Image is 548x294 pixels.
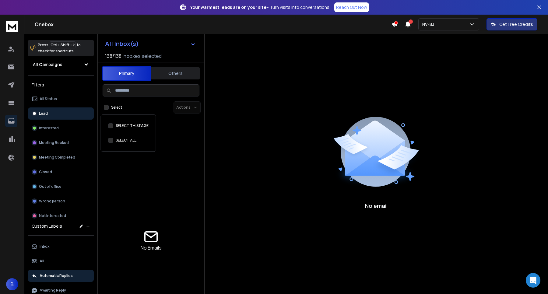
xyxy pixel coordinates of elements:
p: Awaiting Reply [40,288,66,293]
label: SELECT ALL [116,138,136,143]
p: All [40,259,44,264]
p: Lead [39,111,48,116]
button: All Campaigns [28,58,94,71]
button: B [6,278,18,290]
button: Primary [102,66,151,81]
h3: Custom Labels [32,223,62,229]
p: No email [365,201,388,210]
p: Not Interested [39,213,66,218]
h3: Inboxes selected [123,52,162,60]
p: Out of office [39,184,61,189]
p: No Emails [141,244,162,251]
p: Interested [39,126,59,131]
button: Lead [28,107,94,120]
button: Meeting Completed [28,151,94,163]
img: logo [6,21,18,32]
span: 1 [409,19,413,24]
p: – Turn visits into conversations [190,4,329,10]
p: Wrong person [39,199,65,204]
p: Get Free Credits [499,21,533,27]
button: All Status [28,93,94,105]
p: Meeting Booked [39,140,69,145]
button: Out of office [28,180,94,193]
p: All Status [40,96,57,101]
button: Interested [28,122,94,134]
button: Meeting Booked [28,137,94,149]
h3: Filters [28,81,94,89]
button: Wrong person [28,195,94,207]
p: Automatic Replies [40,273,73,278]
p: Closed [39,170,52,174]
h1: All Inbox(s) [105,41,139,47]
button: All Inbox(s) [100,38,201,50]
label: SELECT THIS PAGE [116,123,149,128]
button: Others [151,67,200,80]
p: Reach Out Now [336,4,367,10]
a: Reach Out Now [334,2,369,12]
p: Meeting Completed [39,155,75,160]
p: Inbox [40,244,50,249]
div: Open Intercom Messenger [526,273,540,288]
button: Automatic Replies [28,270,94,282]
button: All [28,255,94,267]
span: 138 / 138 [105,52,121,60]
h1: All Campaigns [33,61,62,68]
p: NV-BJ [422,21,437,27]
button: Not Interested [28,210,94,222]
strong: Your warmest leads are on your site [190,4,266,10]
button: Closed [28,166,94,178]
button: Inbox [28,240,94,253]
span: Ctrl + Shift + k [50,41,76,48]
label: Select [111,105,122,110]
button: Get Free Credits [487,18,537,30]
h1: Onebox [35,21,392,28]
p: Press to check for shortcuts. [38,42,81,54]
